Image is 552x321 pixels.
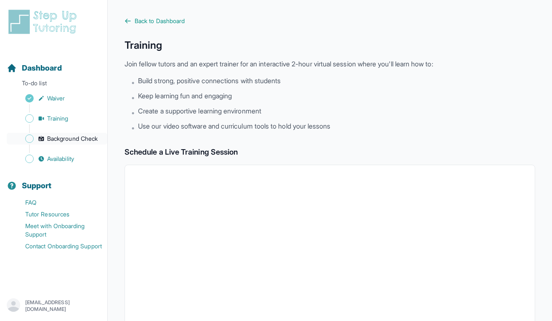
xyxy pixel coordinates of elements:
[7,133,107,145] a: Background Check
[3,49,104,77] button: Dashboard
[125,146,535,158] h2: Schedule a Live Training Session
[131,123,135,133] span: •
[138,76,281,86] span: Build strong, positive connections with students
[7,197,107,208] a: FAQ
[7,62,62,74] a: Dashboard
[25,299,101,313] p: [EMAIL_ADDRESS][DOMAIN_NAME]
[7,153,107,165] a: Availability
[7,92,107,104] a: Waiver
[7,208,107,220] a: Tutor Resources
[47,134,98,143] span: Background Check
[125,17,535,25] a: Back to Dashboard
[138,106,261,116] span: Create a supportive learning environment
[47,114,69,123] span: Training
[7,8,82,35] img: logo
[47,155,74,163] span: Availability
[3,79,104,91] p: To-do list
[7,220,107,240] a: Meet with Onboarding Support
[131,77,135,87] span: •
[138,121,330,131] span: Use our video software and curriculum tools to hold your lessons
[7,240,107,252] a: Contact Onboarding Support
[131,92,135,103] span: •
[3,166,104,195] button: Support
[125,59,535,69] p: Join fellow tutors and an expert trainer for an interactive 2-hour virtual session where you'll l...
[22,180,52,192] span: Support
[7,113,107,124] a: Training
[7,298,101,313] button: [EMAIL_ADDRESS][DOMAIN_NAME]
[138,91,232,101] span: Keep learning fun and engaging
[47,94,65,103] span: Waiver
[135,17,185,25] span: Back to Dashboard
[131,108,135,118] span: •
[125,39,535,52] h1: Training
[22,62,62,74] span: Dashboard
